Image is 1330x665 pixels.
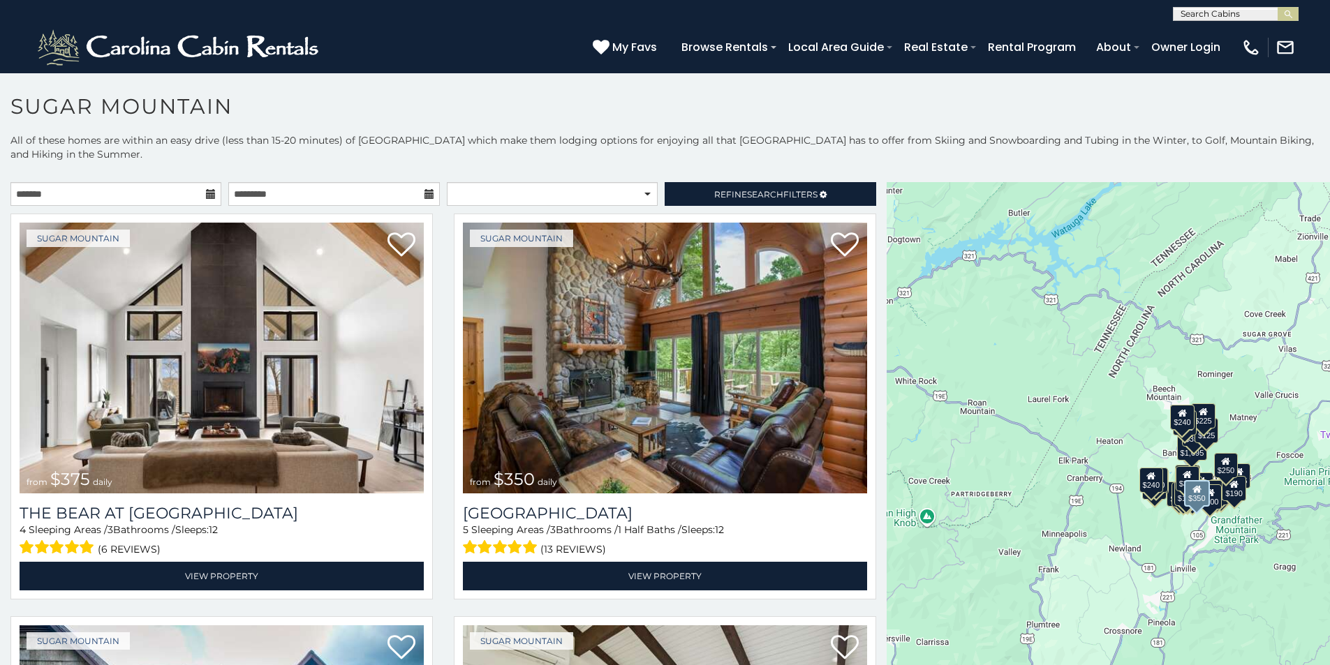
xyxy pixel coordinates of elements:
a: About [1089,35,1138,59]
a: RefineSearchFilters [665,182,875,206]
a: [GEOGRAPHIC_DATA] [463,504,867,523]
a: Rental Program [981,35,1083,59]
a: Add to favorites [831,231,859,260]
div: $175 [1174,481,1198,506]
span: daily [93,477,112,487]
span: from [470,477,491,487]
a: Owner Login [1144,35,1227,59]
h3: The Bear At Sugar Mountain [20,504,424,523]
img: Grouse Moor Lodge [463,223,867,493]
span: 3 [550,523,556,536]
span: $375 [50,469,90,489]
span: daily [538,477,557,487]
span: 4 [20,523,26,536]
a: Local Area Guide [781,35,891,59]
div: $155 [1172,482,1196,507]
div: $200 [1190,472,1213,498]
div: $240 [1171,405,1195,430]
div: $190 [1222,476,1246,501]
a: Add to favorites [831,634,859,663]
img: White-1-2.png [35,27,325,68]
div: Sleeping Areas / Bathrooms / Sleeps: [20,523,424,558]
span: Search [747,189,783,200]
span: $350 [494,469,535,489]
a: Real Estate [897,35,975,59]
a: Sugar Mountain [27,230,130,247]
span: 3 [108,523,113,536]
span: from [27,477,47,487]
a: My Favs [593,38,660,57]
div: $240 [1139,468,1163,493]
a: View Property [463,562,867,590]
div: Sleeping Areas / Bathrooms / Sleeps: [463,523,867,558]
div: $300 [1176,466,1199,491]
a: View Property [20,562,424,590]
span: (6 reviews) [98,540,161,558]
div: $225 [1192,403,1216,428]
h3: Grouse Moor Lodge [463,504,867,523]
span: 12 [209,523,218,536]
div: $195 [1205,480,1229,505]
a: Sugar Mountain [27,632,130,650]
img: The Bear At Sugar Mountain [20,223,424,493]
img: mail-regular-white.png [1276,38,1295,57]
div: $250 [1214,453,1238,478]
img: phone-regular-white.png [1241,38,1261,57]
span: 1 Half Baths / [618,523,681,536]
span: Refine Filters [714,189,818,200]
div: $155 [1227,463,1250,488]
div: $190 [1175,465,1199,490]
a: Grouse Moor Lodge from $350 daily [463,223,867,493]
span: 5 [463,523,468,536]
span: (13 reviews) [540,540,606,558]
div: $500 [1198,484,1222,509]
a: Sugar Mountain [470,230,573,247]
a: Sugar Mountain [470,632,573,650]
a: Browse Rentals [674,35,775,59]
div: $1,095 [1177,435,1208,461]
div: $125 [1195,418,1218,443]
span: My Favs [612,38,657,56]
div: $350 [1185,480,1210,507]
span: 12 [715,523,724,536]
a: The Bear At [GEOGRAPHIC_DATA] [20,504,424,523]
a: Add to favorites [387,231,415,260]
a: Add to favorites [387,634,415,663]
a: The Bear At Sugar Mountain from $375 daily [20,223,424,493]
